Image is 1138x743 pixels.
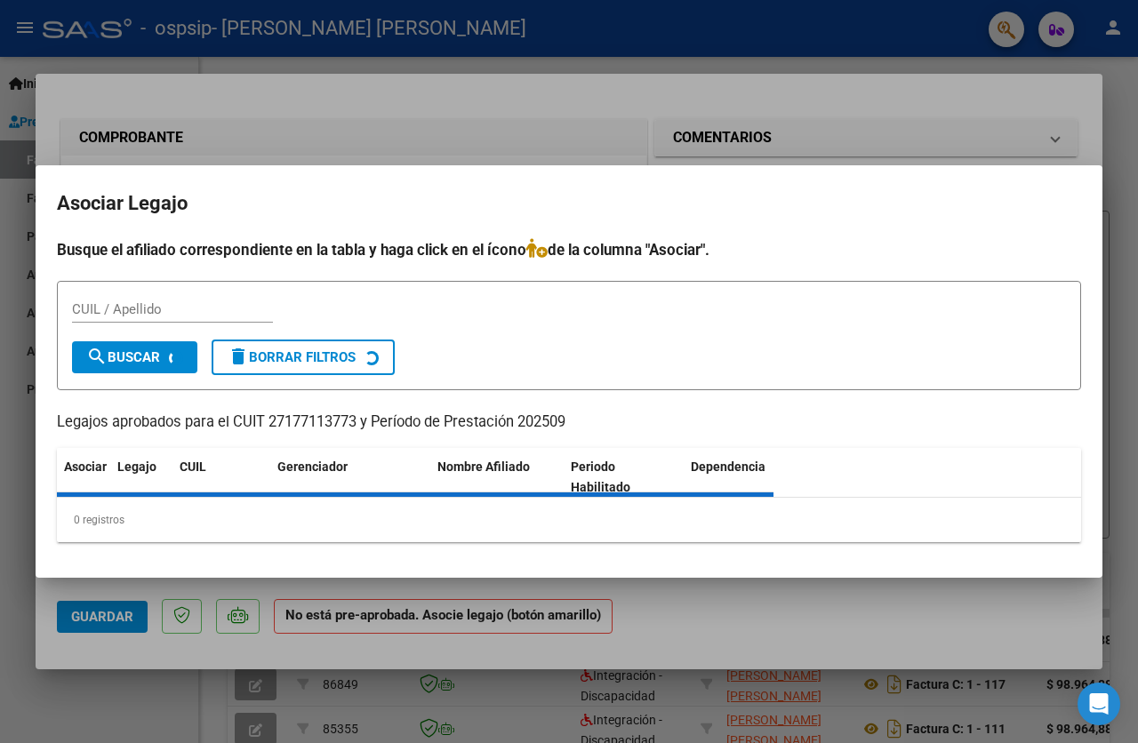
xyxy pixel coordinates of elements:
[57,448,110,507] datatable-header-cell: Asociar
[691,459,765,474] span: Dependencia
[57,498,1081,542] div: 0 registros
[228,346,249,367] mat-icon: delete
[270,448,430,507] datatable-header-cell: Gerenciador
[228,349,356,365] span: Borrar Filtros
[57,238,1081,261] h4: Busque el afiliado correspondiente en la tabla y haga click en el ícono de la columna "Asociar".
[86,346,108,367] mat-icon: search
[117,459,156,474] span: Legajo
[437,459,530,474] span: Nombre Afiliado
[571,459,630,494] span: Periodo Habilitado
[277,459,348,474] span: Gerenciador
[430,448,564,507] datatable-header-cell: Nombre Afiliado
[64,459,107,474] span: Asociar
[180,459,206,474] span: CUIL
[57,411,1081,434] p: Legajos aprobados para el CUIT 27177113773 y Período de Prestación 202509
[57,187,1081,220] h2: Asociar Legajo
[172,448,270,507] datatable-header-cell: CUIL
[1078,683,1120,725] div: Open Intercom Messenger
[72,341,197,373] button: Buscar
[684,448,817,507] datatable-header-cell: Dependencia
[212,340,395,375] button: Borrar Filtros
[110,448,172,507] datatable-header-cell: Legajo
[86,349,160,365] span: Buscar
[564,448,684,507] datatable-header-cell: Periodo Habilitado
